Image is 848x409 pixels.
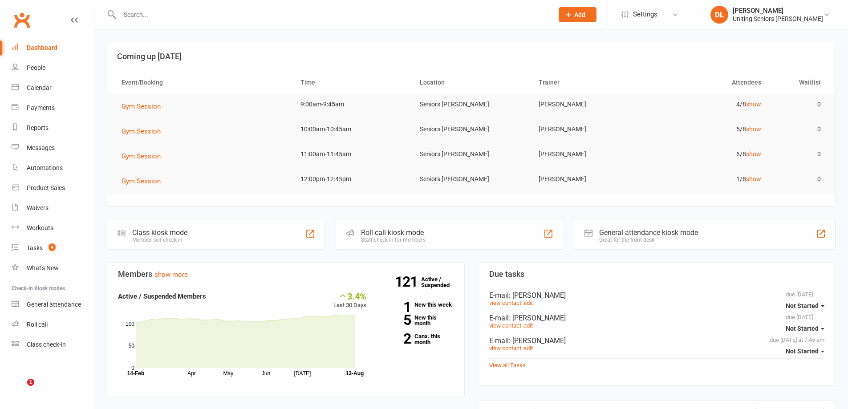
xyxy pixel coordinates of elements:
[746,150,761,158] a: show
[523,322,533,329] a: edit
[27,224,53,231] div: Workouts
[12,78,94,98] a: Calendar
[12,335,94,355] a: Class kiosk mode
[412,94,531,115] td: Seniors [PERSON_NAME]
[122,151,167,162] button: Gym Session
[769,71,829,94] th: Waitlist
[12,258,94,278] a: What's New
[292,71,412,94] th: Time
[9,379,30,400] iframe: Intercom live chat
[292,144,412,165] td: 11:00am-11:45am
[421,270,460,295] a: 121Active / Suspended
[786,298,824,314] button: Not Started
[27,64,45,71] div: People
[746,101,761,108] a: show
[380,333,454,345] a: 2Canx. this month
[122,152,161,160] span: Gym Session
[531,71,650,94] th: Trainer
[531,144,650,165] td: [PERSON_NAME]
[523,300,533,306] a: edit
[786,343,824,359] button: Not Started
[122,127,161,135] span: Gym Session
[12,218,94,238] a: Workouts
[12,198,94,218] a: Waivers
[27,244,43,251] div: Tasks
[531,94,650,115] td: [PERSON_NAME]
[746,126,761,133] a: show
[292,94,412,115] td: 9:00am-9:45am
[509,291,566,300] span: : [PERSON_NAME]
[12,138,94,158] a: Messages
[12,58,94,78] a: People
[361,228,426,237] div: Roll call kiosk mode
[27,379,34,386] span: 1
[27,184,65,191] div: Product Sales
[12,118,94,138] a: Reports
[12,98,94,118] a: Payments
[122,102,161,110] span: Gym Session
[412,169,531,190] td: Seniors [PERSON_NAME]
[509,314,566,322] span: : [PERSON_NAME]
[650,144,769,165] td: 6/8
[489,362,526,369] a: View all Tasks
[489,300,521,306] a: view contact
[27,321,48,328] div: Roll call
[380,300,411,314] strong: 1
[380,332,411,345] strong: 2
[650,71,769,94] th: Attendees
[769,169,829,190] td: 0
[27,124,49,131] div: Reports
[769,94,829,115] td: 0
[292,169,412,190] td: 12:00pm-12:45pm
[650,94,769,115] td: 4/8
[769,144,829,165] td: 0
[489,336,825,345] div: E-mail
[489,345,521,352] a: view contact
[489,322,521,329] a: view contact
[12,238,94,258] a: Tasks 4
[650,169,769,190] td: 1/8
[12,295,94,315] a: General attendance kiosk mode
[786,348,819,355] span: Not Started
[27,84,52,91] div: Calendar
[12,315,94,335] a: Roll call
[27,44,57,51] div: Dashboard
[117,8,547,21] input: Search...
[27,341,66,348] div: Class check-in
[132,237,187,243] div: Member self check-in
[531,119,650,140] td: [PERSON_NAME]
[118,292,206,300] strong: Active / Suspended Members
[12,158,94,178] a: Automations
[559,7,596,22] button: Add
[489,270,825,279] h3: Due tasks
[489,314,825,322] div: E-mail
[114,71,292,94] th: Event/Booking
[769,119,829,140] td: 0
[650,119,769,140] td: 5/8
[523,345,533,352] a: edit
[395,275,421,288] strong: 121
[154,271,188,279] a: show more
[746,175,761,182] a: show
[412,71,531,94] th: Location
[27,104,55,111] div: Payments
[49,243,56,251] span: 4
[509,336,566,345] span: : [PERSON_NAME]
[27,164,63,171] div: Automations
[333,291,366,310] div: Last 30 Days
[27,301,81,308] div: General attendance
[786,320,824,336] button: Not Started
[412,144,531,165] td: Seniors [PERSON_NAME]
[710,6,728,24] div: DL
[118,270,454,279] h3: Members
[733,7,823,15] div: [PERSON_NAME]
[12,38,94,58] a: Dashboard
[412,119,531,140] td: Seniors [PERSON_NAME]
[361,237,426,243] div: Staff check-in for members
[122,126,167,137] button: Gym Session
[489,291,825,300] div: E-mail
[633,4,657,24] span: Settings
[574,11,585,18] span: Add
[122,101,167,112] button: Gym Session
[132,228,187,237] div: Class kiosk mode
